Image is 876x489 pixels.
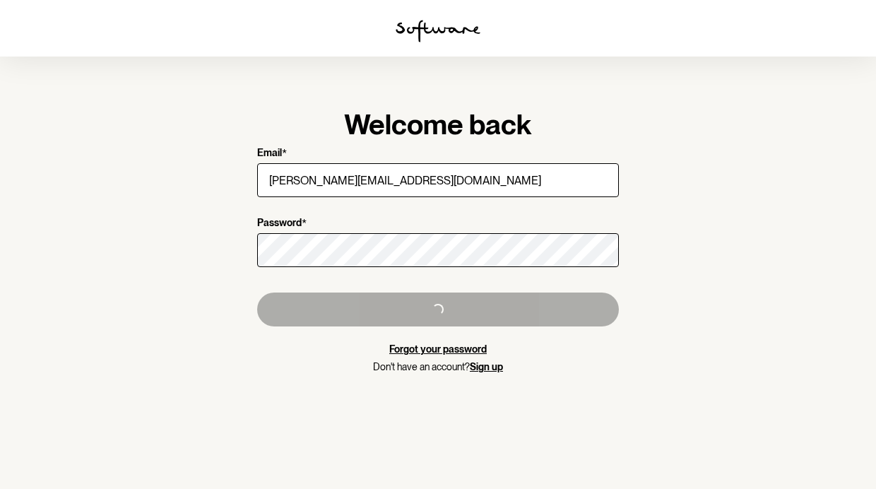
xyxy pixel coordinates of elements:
p: Don't have an account? [257,361,619,373]
h1: Welcome back [257,107,619,141]
a: Sign up [470,361,503,372]
p: Email [257,147,282,160]
a: Forgot your password [389,343,487,355]
img: software logo [396,20,480,42]
p: Password [257,217,302,230]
